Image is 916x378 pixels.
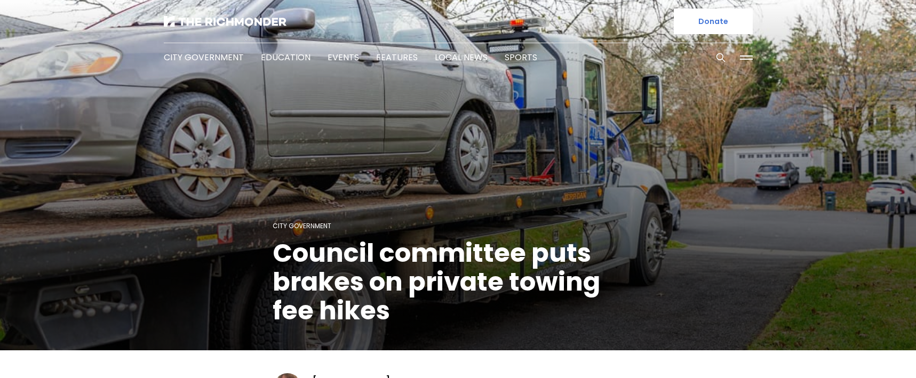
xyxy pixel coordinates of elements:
button: Search this site [713,50,729,66]
a: Features [376,51,418,63]
a: City Government [164,51,244,63]
a: Donate [674,9,753,34]
h1: Council committee puts brakes on private towing fee hikes [273,239,644,325]
a: Local News [435,51,488,63]
iframe: portal-trigger [649,326,916,378]
img: The Richmonder [164,16,286,27]
a: Education [261,51,310,63]
a: Events [328,51,359,63]
a: City Government [273,221,331,230]
a: Sports [505,51,537,63]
